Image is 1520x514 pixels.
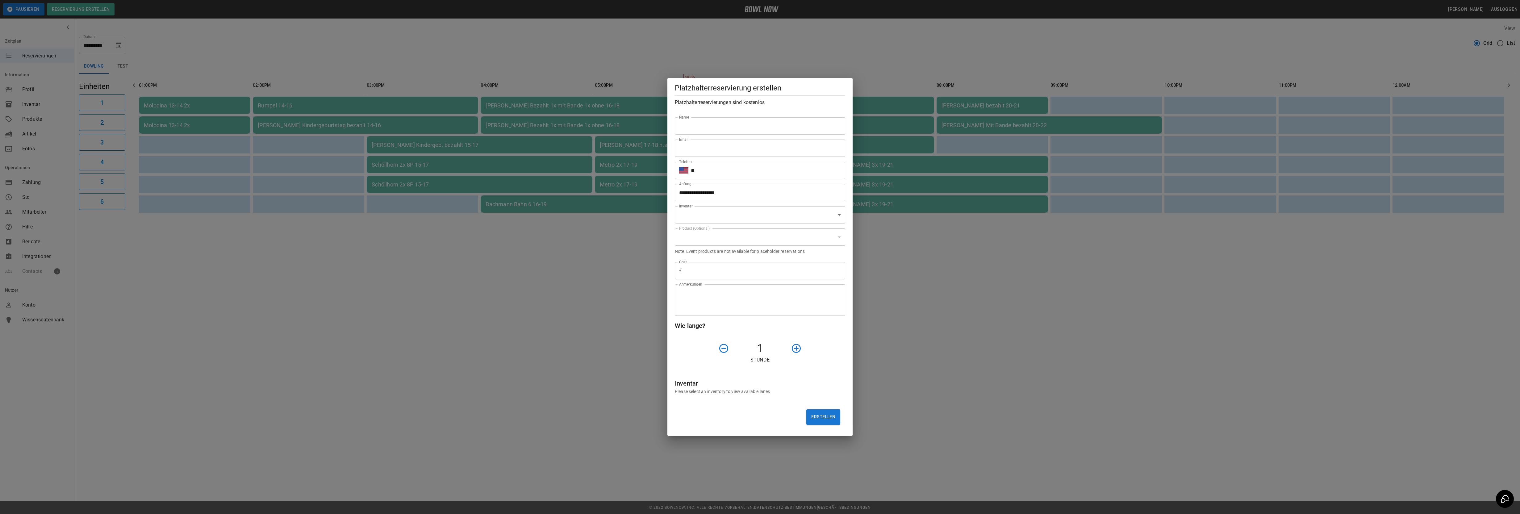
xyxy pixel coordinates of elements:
p: € [679,267,682,274]
input: Choose date, selected date is Oct 13, 2025 [675,184,841,201]
h6: Platzhalterreservierungen sind kostenlos [675,98,845,107]
h5: Platzhalterreservierung erstellen [675,83,845,93]
label: Anfang [679,181,691,186]
button: Erstellen [806,409,840,425]
p: Please select an inventory to view available lanes [675,388,845,395]
div: ​ [675,228,845,246]
p: Note: Event products are not available for placeholder reservations [675,248,845,254]
div: ​ [675,206,845,224]
h6: Wie lange? [675,321,845,331]
h4: 1 [732,342,788,355]
label: Telefon [679,159,692,164]
p: Stunde [675,356,845,364]
button: Select country [679,166,688,175]
h6: Inventar [675,378,845,388]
